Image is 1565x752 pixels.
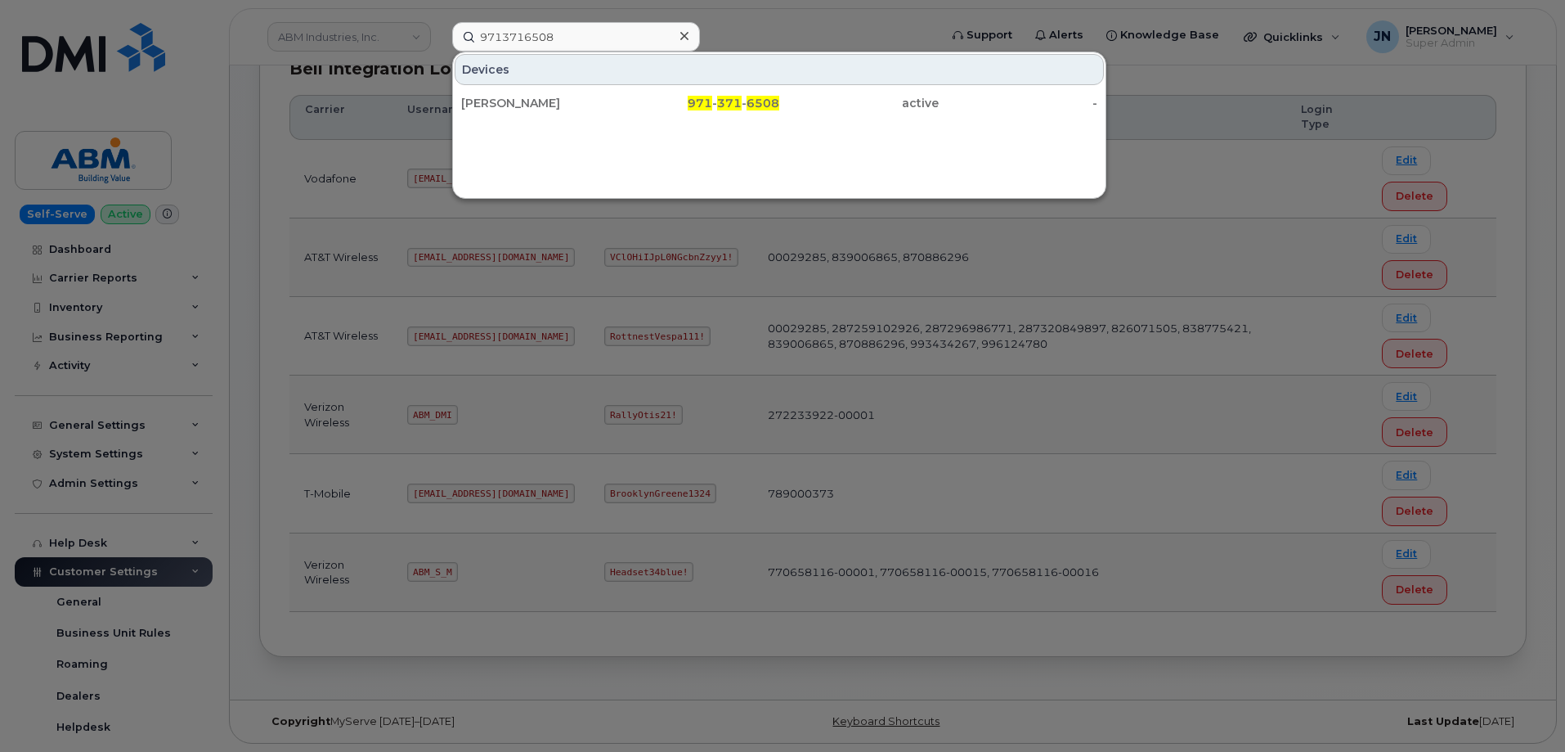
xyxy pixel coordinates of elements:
[939,95,1098,111] div: -
[621,95,780,111] div: - -
[461,95,621,111] div: [PERSON_NAME]
[688,96,712,110] span: 971
[455,54,1104,85] div: Devices
[747,96,779,110] span: 6508
[452,22,700,52] input: Find something...
[455,88,1104,118] a: [PERSON_NAME]971-371-6508active-
[717,96,742,110] span: 371
[779,95,939,111] div: active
